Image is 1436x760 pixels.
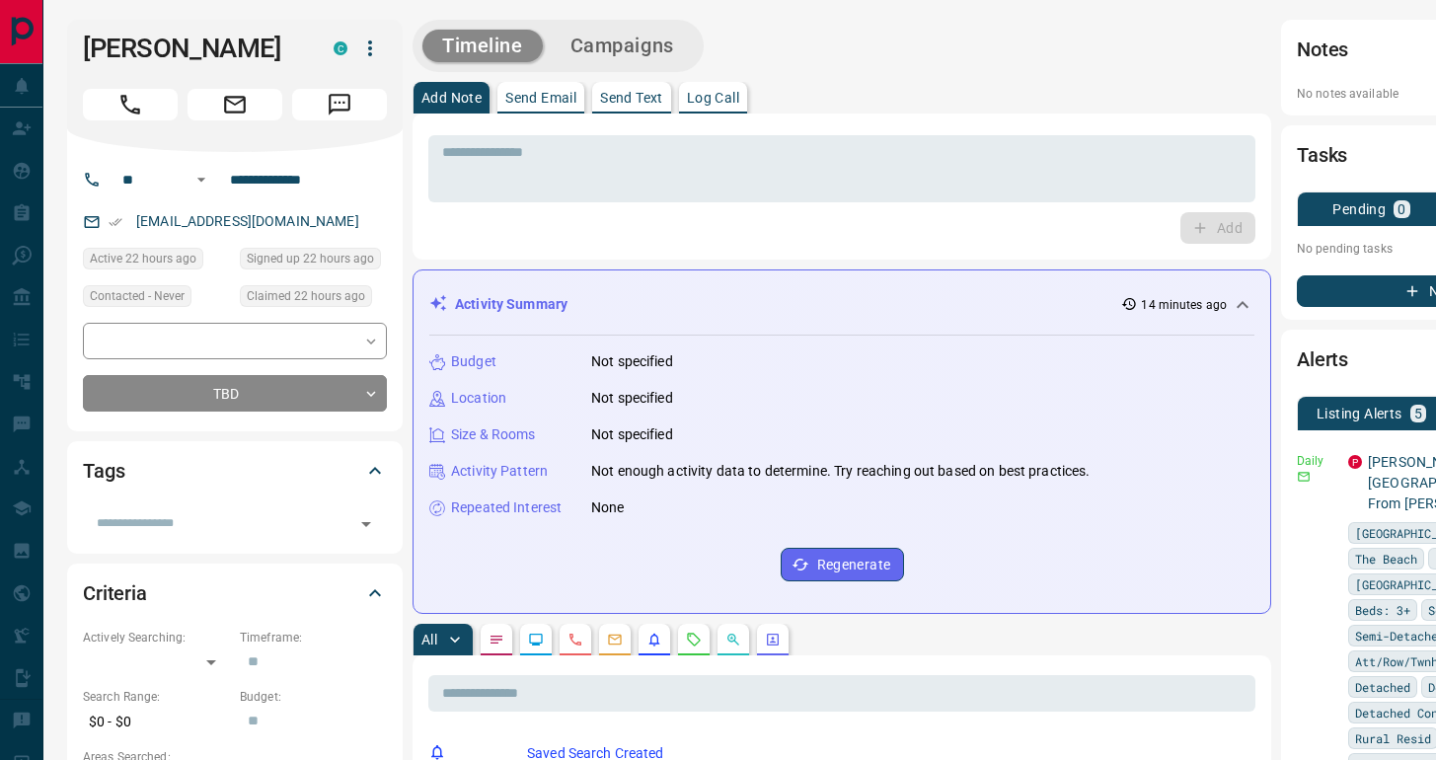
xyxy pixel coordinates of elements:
[188,89,282,120] span: Email
[421,633,437,646] p: All
[109,215,122,229] svg: Email Verified
[591,497,625,518] p: None
[600,91,663,105] p: Send Text
[1414,407,1422,420] p: 5
[591,351,673,372] p: Not specified
[451,351,496,372] p: Budget
[421,91,482,105] p: Add Note
[189,168,213,191] button: Open
[83,629,230,646] p: Actively Searching:
[83,706,230,738] p: $0 - $0
[1297,452,1336,470] p: Daily
[83,89,178,120] span: Call
[646,632,662,647] svg: Listing Alerts
[429,286,1254,323] div: Activity Summary14 minutes ago
[83,33,304,64] h1: [PERSON_NAME]
[781,548,904,581] button: Regenerate
[451,497,562,518] p: Repeated Interest
[1297,139,1347,171] h2: Tasks
[455,294,567,315] p: Activity Summary
[591,388,673,409] p: Not specified
[83,455,124,487] h2: Tags
[90,286,185,306] span: Contacted - Never
[1355,728,1431,748] span: Rural Resid
[136,213,359,229] a: [EMAIL_ADDRESS][DOMAIN_NAME]
[1355,600,1410,620] span: Beds: 3+
[292,89,387,120] span: Message
[352,510,380,538] button: Open
[83,375,387,412] div: TBD
[567,632,583,647] svg: Calls
[247,286,365,306] span: Claimed 22 hours ago
[83,688,230,706] p: Search Range:
[451,424,536,445] p: Size & Rooms
[505,91,576,105] p: Send Email
[687,91,739,105] p: Log Call
[591,461,1091,482] p: Not enough activity data to determine. Try reaching out based on best practices.
[334,41,347,55] div: condos.ca
[1141,296,1227,314] p: 14 minutes ago
[551,30,694,62] button: Campaigns
[1398,202,1405,216] p: 0
[1297,470,1311,484] svg: Email
[451,388,506,409] p: Location
[686,632,702,647] svg: Requests
[422,30,543,62] button: Timeline
[90,249,196,268] span: Active 22 hours ago
[591,424,673,445] p: Not specified
[240,629,387,646] p: Timeframe:
[240,248,387,275] div: Fri Sep 12 2025
[1332,202,1386,216] p: Pending
[247,249,374,268] span: Signed up 22 hours ago
[240,285,387,313] div: Fri Sep 12 2025
[83,447,387,494] div: Tags
[607,632,623,647] svg: Emails
[1317,407,1402,420] p: Listing Alerts
[489,632,504,647] svg: Notes
[528,632,544,647] svg: Lead Browsing Activity
[1297,34,1348,65] h2: Notes
[765,632,781,647] svg: Agent Actions
[240,688,387,706] p: Budget:
[83,248,230,275] div: Fri Sep 12 2025
[83,570,387,617] div: Criteria
[83,577,147,609] h2: Criteria
[1348,455,1362,469] div: property.ca
[725,632,741,647] svg: Opportunities
[1297,343,1348,375] h2: Alerts
[451,461,548,482] p: Activity Pattern
[1355,549,1417,569] span: The Beach
[1355,677,1410,697] span: Detached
